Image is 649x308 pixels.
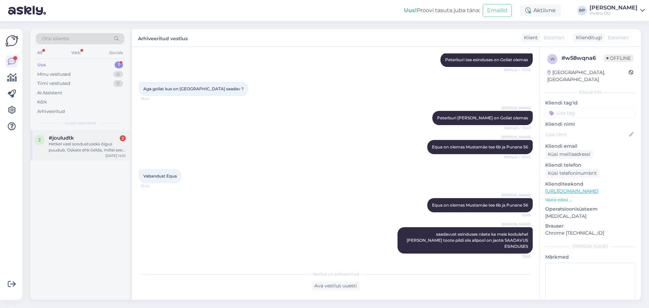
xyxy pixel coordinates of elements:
[504,155,531,160] span: Nähtud ✓ 13:44
[545,169,600,178] div: Küsi telefoninumbrit
[505,213,531,218] span: 13:45
[49,135,74,141] span: #jouludtk
[545,181,635,188] p: Klienditeekond
[561,54,604,62] div: # w58wqna6
[545,121,635,128] p: Kliendi nimi
[504,125,531,131] span: Nähtud ✓ 13:43
[502,222,531,227] span: [PERSON_NAME]
[545,197,635,203] p: Vaata edasi ...
[39,137,41,142] span: j
[432,144,528,149] span: Equa on olemas Mustamäe tee 6b ja Punane 56
[49,141,126,153] div: Hetkel veel soodustuseks õigus puudub. Oskate ehk öelda, millal see korda saab?
[437,115,528,120] span: Peterburi [PERSON_NAME] on Goliat olemas
[547,69,629,83] div: [GEOGRAPHIC_DATA], [GEOGRAPHIC_DATA]
[70,48,82,57] div: Web
[550,56,555,62] span: w
[37,108,65,115] div: Arhiveeritud
[545,150,593,159] div: Küsi meiliaadressi
[545,143,635,150] p: Kliendi email
[505,254,531,259] span: 13:45
[5,34,18,47] img: Askly Logo
[546,131,628,138] input: Lisa nimi
[37,90,62,96] div: AI Assistent
[545,222,635,230] p: Brauser
[37,99,47,105] div: Kõik
[313,271,359,277] span: Vestlus on arhiveeritud
[520,4,561,17] div: Aktiivne
[105,153,126,158] div: [DATE] 14:51
[502,135,531,140] span: [PERSON_NAME]
[404,7,417,14] b: Uus!
[590,5,638,10] div: [PERSON_NAME]
[37,80,70,87] div: Tiimi vestlused
[590,5,645,16] a: [PERSON_NAME]Invaru OÜ
[113,80,123,87] div: 0
[141,96,166,101] span: 13:43
[545,243,635,250] div: [PERSON_NAME]
[545,213,635,220] p: [MEDICAL_DATA]
[143,86,244,91] span: Aga goliat kus on [GEOGRAPHIC_DATA] saadav ?
[502,193,531,198] span: [PERSON_NAME]
[312,281,360,290] div: Ava vestlus uuesti
[573,34,602,41] div: Klienditugi
[521,34,538,41] div: Klient
[545,188,598,194] a: [URL][DOMAIN_NAME]
[544,34,564,41] span: Estonian
[545,89,635,95] div: Kliendi info
[545,254,635,261] p: Märkmed
[445,57,528,62] span: Peterburi tee esinduses on Goliat olemas
[108,48,124,57] div: Socials
[545,206,635,213] p: Operatsioonisüsteem
[36,48,44,57] div: All
[138,33,188,42] label: Arhiveeritud vestlus
[590,10,638,16] div: Invaru OÜ
[37,62,46,68] div: Uus
[113,71,123,78] div: 0
[404,6,480,15] div: Proovi tasuta juba täna:
[42,35,69,42] span: Otsi kliente
[115,62,123,68] div: 1
[545,108,635,118] input: Lisa tag
[143,173,177,179] span: Vabandust Equa
[483,4,512,17] button: Emailid
[604,54,633,62] span: Offline
[432,203,528,208] span: Equa on olemas Mustamäe tee 6b ja Punane 56
[407,232,529,249] span: saadavust esinduses näete ka meie kodulehel [PERSON_NAME] toote pildi siis allpool on jaotis SAAD...
[65,120,96,126] span: Uued vestlused
[608,34,628,41] span: Estonian
[120,135,126,141] div: 2
[37,71,71,78] div: Minu vestlused
[545,162,635,169] p: Kliendi telefon
[577,6,587,15] div: RP
[545,99,635,106] p: Kliendi tag'id
[141,184,166,189] span: 13:44
[545,230,635,237] p: Chrome [TECHNICAL_ID]
[502,105,531,111] span: [PERSON_NAME]
[504,67,531,72] span: Nähtud ✓ 13:40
